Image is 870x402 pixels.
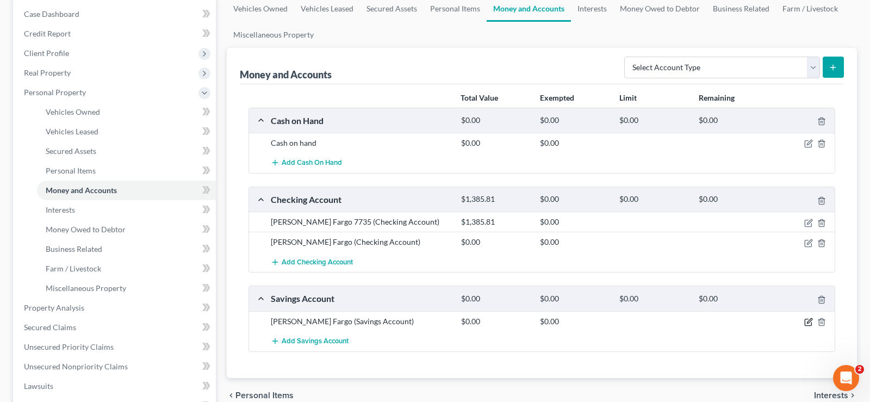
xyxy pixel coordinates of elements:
[227,391,235,400] i: chevron_left
[37,239,216,259] a: Business Related
[15,24,216,44] a: Credit Report
[693,294,773,304] div: $0.00
[614,115,693,126] div: $0.00
[46,146,96,156] span: Secured Assets
[46,107,100,116] span: Vehicles Owned
[699,93,735,102] strong: Remaining
[15,337,216,357] a: Unsecured Priority Claims
[46,127,98,136] span: Vehicles Leased
[15,318,216,337] a: Secured Claims
[15,4,216,24] a: Case Dashboard
[37,122,216,141] a: Vehicles Leased
[227,22,320,48] a: Miscellaneous Property
[24,342,114,351] span: Unsecured Priority Claims
[833,365,859,391] iframe: Intercom live chat
[15,298,216,318] a: Property Analysis
[848,391,857,400] i: chevron_right
[456,115,535,126] div: $0.00
[265,316,456,327] div: [PERSON_NAME] Fargo (Savings Account)
[535,217,614,227] div: $0.00
[456,316,535,327] div: $0.00
[37,141,216,161] a: Secured Assets
[24,88,86,97] span: Personal Property
[456,237,535,248] div: $0.00
[227,391,294,400] button: chevron_left Personal Items
[535,138,614,149] div: $0.00
[24,303,84,312] span: Property Analysis
[814,391,857,400] button: Interests chevron_right
[37,200,216,220] a: Interests
[282,337,349,345] span: Add Savings Account
[855,365,864,374] span: 2
[265,237,456,248] div: [PERSON_NAME] Fargo (Checking Account)
[619,93,637,102] strong: Limit
[282,159,342,168] span: Add Cash on Hand
[265,194,456,205] div: Checking Account
[37,102,216,122] a: Vehicles Owned
[37,161,216,181] a: Personal Items
[535,194,614,205] div: $0.00
[535,115,614,126] div: $0.00
[271,252,353,272] button: Add Checking Account
[46,166,96,175] span: Personal Items
[24,48,69,58] span: Client Profile
[271,153,342,173] button: Add Cash on Hand
[456,217,535,227] div: $1,385.81
[265,217,456,227] div: [PERSON_NAME] Fargo 7735 (Checking Account)
[24,68,71,77] span: Real Property
[535,316,614,327] div: $0.00
[24,362,128,371] span: Unsecured Nonpriority Claims
[24,9,79,18] span: Case Dashboard
[265,138,456,149] div: Cash on hand
[535,294,614,304] div: $0.00
[456,194,535,205] div: $1,385.81
[535,237,614,248] div: $0.00
[814,391,848,400] span: Interests
[456,138,535,149] div: $0.00
[37,279,216,298] a: Miscellaneous Property
[265,293,456,304] div: Savings Account
[46,225,126,234] span: Money Owed to Debtor
[46,264,101,273] span: Farm / Livestock
[265,115,456,126] div: Cash on Hand
[240,68,332,81] div: Money and Accounts
[37,181,216,200] a: Money and Accounts
[614,294,693,304] div: $0.00
[15,376,216,396] a: Lawsuits
[46,283,126,293] span: Miscellaneous Property
[540,93,574,102] strong: Exempted
[37,220,216,239] a: Money Owed to Debtor
[24,323,76,332] span: Secured Claims
[24,381,53,391] span: Lawsuits
[235,391,294,400] span: Personal Items
[282,258,353,267] span: Add Checking Account
[614,194,693,205] div: $0.00
[46,205,75,214] span: Interests
[693,115,773,126] div: $0.00
[46,185,117,195] span: Money and Accounts
[271,331,349,351] button: Add Savings Account
[693,194,773,205] div: $0.00
[37,259,216,279] a: Farm / Livestock
[461,93,498,102] strong: Total Value
[46,244,102,253] span: Business Related
[15,357,216,376] a: Unsecured Nonpriority Claims
[456,294,535,304] div: $0.00
[24,29,71,38] span: Credit Report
